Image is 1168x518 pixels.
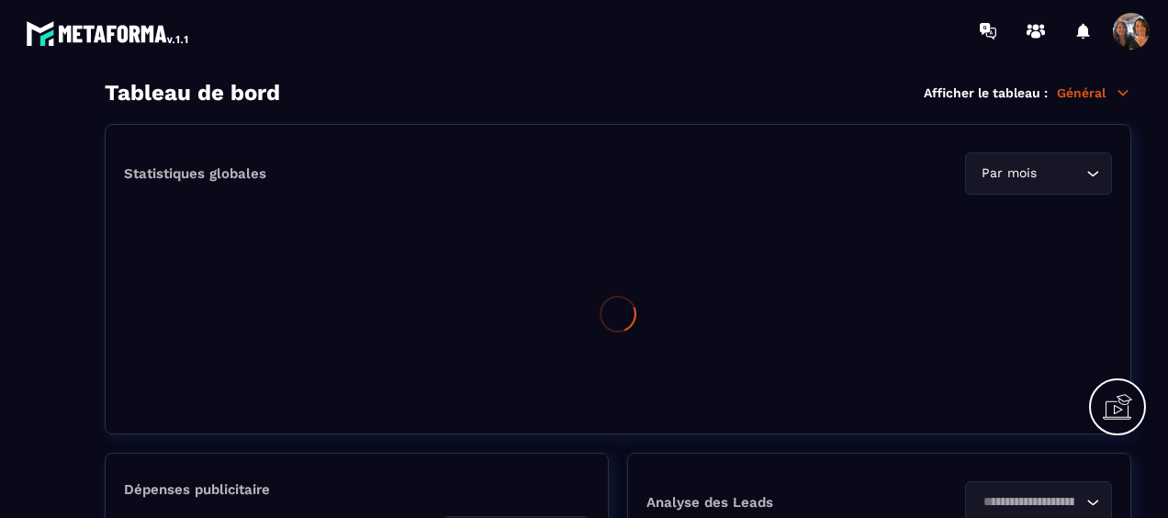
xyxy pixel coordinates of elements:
p: Général [1057,84,1131,101]
input: Search for option [977,492,1082,512]
div: Search for option [965,152,1112,195]
img: logo [26,17,191,50]
p: Dépenses publicitaire [124,481,590,498]
p: Statistiques globales [124,165,266,182]
input: Search for option [1040,163,1082,184]
p: Afficher le tableau : [924,85,1048,100]
p: Analyse des Leads [646,494,880,511]
h3: Tableau de bord [105,80,280,106]
span: Par mois [977,163,1040,184]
